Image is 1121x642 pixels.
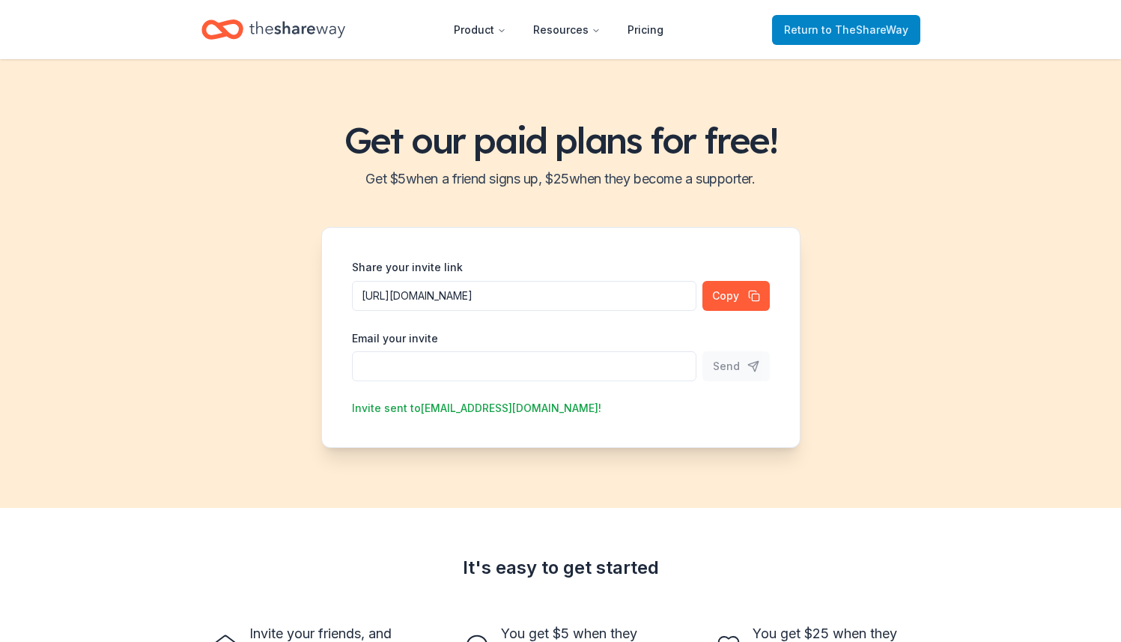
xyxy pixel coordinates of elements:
[821,23,908,36] span: to TheShareWay
[784,21,908,39] span: Return
[442,12,675,47] nav: Main
[18,167,1103,191] h2: Get $ 5 when a friend signs up, $ 25 when they become a supporter.
[702,281,770,311] button: Copy
[521,15,613,45] button: Resources
[201,556,920,580] div: It's easy to get started
[352,260,463,275] label: Share your invite link
[201,12,345,47] a: Home
[352,331,438,346] label: Email your invite
[772,15,920,45] a: Returnto TheShareWay
[442,15,518,45] button: Product
[616,15,675,45] a: Pricing
[352,399,696,417] div: Invite sent to [EMAIL_ADDRESS][DOMAIN_NAME] !
[18,119,1103,161] h1: Get our paid plans for free!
